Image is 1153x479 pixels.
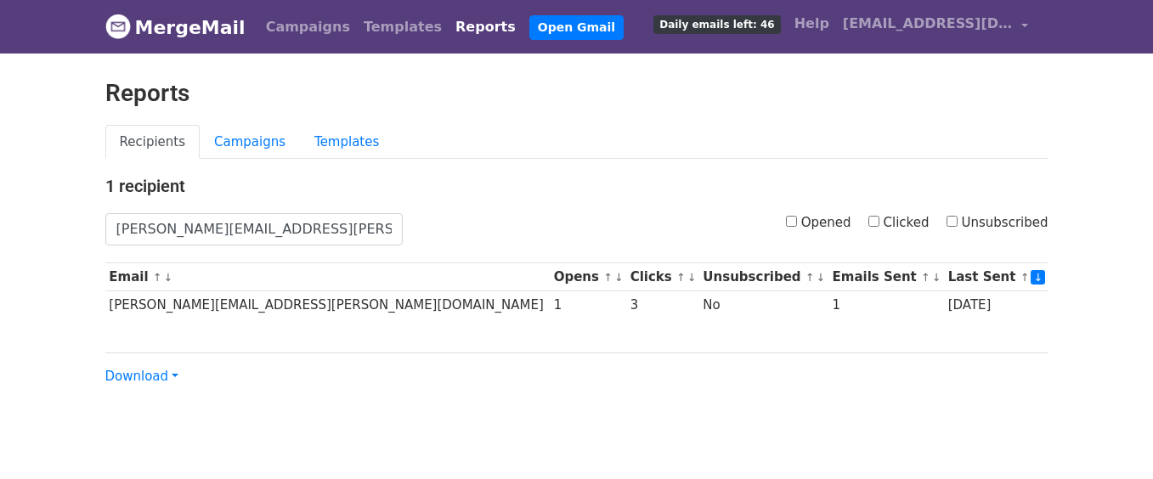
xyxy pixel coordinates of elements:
[626,291,699,319] td: 3
[550,263,626,291] th: Opens
[653,15,780,34] span: Daily emails left: 46
[687,271,697,284] a: ↓
[105,79,1048,108] h2: Reports
[105,263,550,291] th: Email
[843,14,1013,34] span: [EMAIL_ADDRESS][DOMAIN_NAME]
[947,216,958,227] input: Unsubscribed
[105,176,1048,196] h4: 1 recipient
[676,271,686,284] a: ↑
[529,15,624,40] a: Open Gmail
[817,271,826,284] a: ↓
[944,291,1048,319] td: [DATE]
[932,271,941,284] a: ↓
[105,291,550,319] td: [PERSON_NAME][EMAIL_ADDRESS][PERSON_NAME][DOMAIN_NAME]
[828,291,944,319] td: 1
[1031,270,1045,285] a: ↓
[868,213,930,233] label: Clicked
[259,10,357,44] a: Campaigns
[805,271,815,284] a: ↑
[550,291,626,319] td: 1
[105,369,178,384] a: Download
[449,10,523,44] a: Reports
[944,263,1048,291] th: Last Sent
[164,271,173,284] a: ↓
[868,216,879,227] input: Clicked
[828,263,944,291] th: Emails Sent
[699,263,828,291] th: Unsubscribed
[153,271,162,284] a: ↑
[200,125,300,160] a: Campaigns
[788,7,836,41] a: Help
[699,291,828,319] td: No
[786,213,851,233] label: Opened
[947,213,1048,233] label: Unsubscribed
[647,7,787,41] a: Daily emails left: 46
[614,271,624,284] a: ↓
[603,271,613,284] a: ↑
[921,271,930,284] a: ↑
[300,125,393,160] a: Templates
[105,213,403,245] input: Search by email...
[1020,271,1030,284] a: ↑
[357,10,449,44] a: Templates
[105,14,131,39] img: MergeMail logo
[626,263,699,291] th: Clicks
[105,125,201,160] a: Recipients
[105,9,246,45] a: MergeMail
[786,216,797,227] input: Opened
[836,7,1035,47] a: [EMAIL_ADDRESS][DOMAIN_NAME]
